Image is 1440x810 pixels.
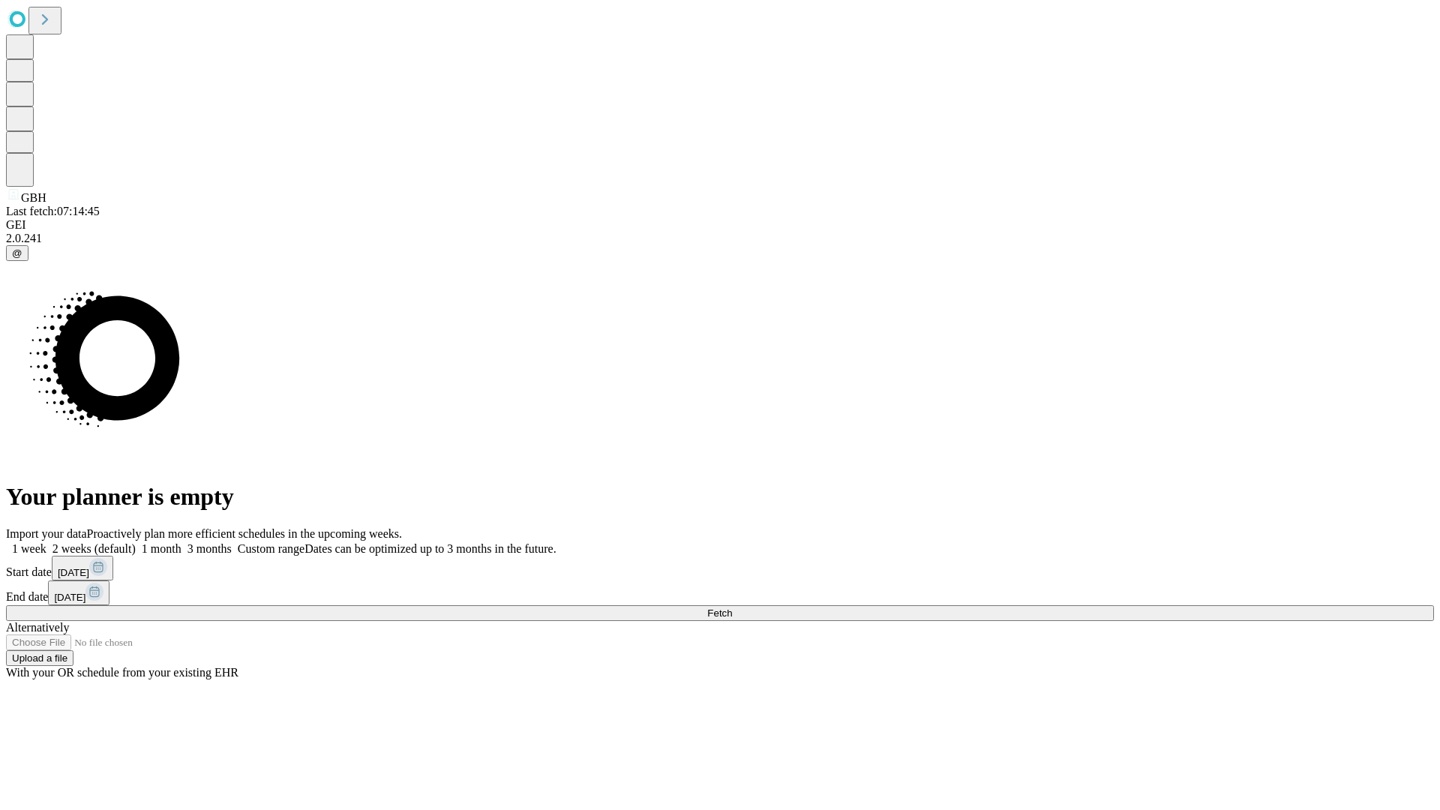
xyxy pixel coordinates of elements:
[6,527,87,540] span: Import your data
[304,542,556,555] span: Dates can be optimized up to 3 months in the future.
[6,580,1434,605] div: End date
[238,542,304,555] span: Custom range
[6,650,73,666] button: Upload a file
[12,247,22,259] span: @
[6,205,100,217] span: Last fetch: 07:14:45
[52,542,136,555] span: 2 weeks (default)
[6,232,1434,245] div: 2.0.241
[87,527,402,540] span: Proactively plan more efficient schedules in the upcoming weeks.
[6,245,28,261] button: @
[6,556,1434,580] div: Start date
[6,666,238,679] span: With your OR schedule from your existing EHR
[54,592,85,603] span: [DATE]
[6,218,1434,232] div: GEI
[707,607,732,619] span: Fetch
[6,605,1434,621] button: Fetch
[6,483,1434,511] h1: Your planner is empty
[142,542,181,555] span: 1 month
[52,556,113,580] button: [DATE]
[58,567,89,578] span: [DATE]
[12,542,46,555] span: 1 week
[21,191,46,204] span: GBH
[6,621,69,634] span: Alternatively
[187,542,232,555] span: 3 months
[48,580,109,605] button: [DATE]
